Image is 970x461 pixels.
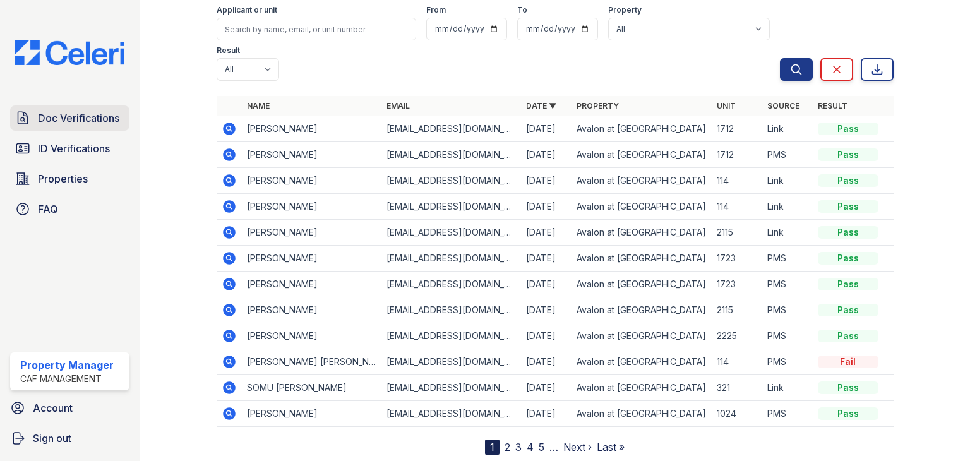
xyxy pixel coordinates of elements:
td: Avalon at [GEOGRAPHIC_DATA] [572,349,711,375]
td: [PERSON_NAME] [242,246,381,272]
td: Avalon at [GEOGRAPHIC_DATA] [572,168,711,194]
span: Properties [38,171,88,186]
td: [EMAIL_ADDRESS][DOMAIN_NAME] [381,168,521,194]
td: Link [762,194,813,220]
a: 5 [539,441,544,453]
td: [PERSON_NAME] [242,272,381,297]
td: Link [762,375,813,401]
td: Avalon at [GEOGRAPHIC_DATA] [572,375,711,401]
td: [PERSON_NAME] [242,168,381,194]
td: Avalon at [GEOGRAPHIC_DATA] [572,220,711,246]
div: Pass [818,148,878,161]
td: Link [762,116,813,142]
td: [DATE] [521,220,572,246]
td: [PERSON_NAME] [242,194,381,220]
td: [EMAIL_ADDRESS][DOMAIN_NAME] [381,194,521,220]
div: Pass [818,381,878,394]
td: [EMAIL_ADDRESS][DOMAIN_NAME] [381,272,521,297]
span: Doc Verifications [38,111,119,126]
span: FAQ [38,201,58,217]
td: [EMAIL_ADDRESS][DOMAIN_NAME] [381,297,521,323]
td: PMS [762,142,813,168]
a: Source [767,101,799,111]
a: 4 [527,441,534,453]
td: [DATE] [521,142,572,168]
a: Account [5,395,135,421]
a: Unit [717,101,736,111]
a: ID Verifications [10,136,129,161]
td: 2115 [712,220,762,246]
td: Link [762,220,813,246]
td: PMS [762,401,813,427]
div: Pass [818,174,878,187]
div: Fail [818,356,878,368]
td: 1712 [712,116,762,142]
td: [EMAIL_ADDRESS][DOMAIN_NAME] [381,142,521,168]
td: 1712 [712,142,762,168]
td: [DATE] [521,349,572,375]
td: [PERSON_NAME] [242,323,381,349]
td: [PERSON_NAME] [242,142,381,168]
td: [PERSON_NAME] [242,401,381,427]
td: Avalon at [GEOGRAPHIC_DATA] [572,272,711,297]
span: … [549,440,558,455]
td: Avalon at [GEOGRAPHIC_DATA] [572,401,711,427]
td: 2115 [712,297,762,323]
div: Pass [818,330,878,342]
td: 114 [712,349,762,375]
td: Avalon at [GEOGRAPHIC_DATA] [572,297,711,323]
td: [EMAIL_ADDRESS][DOMAIN_NAME] [381,323,521,349]
td: 1723 [712,272,762,297]
div: Pass [818,252,878,265]
td: [EMAIL_ADDRESS][DOMAIN_NAME] [381,349,521,375]
td: [DATE] [521,194,572,220]
a: Result [818,101,847,111]
td: [EMAIL_ADDRESS][DOMAIN_NAME] [381,220,521,246]
td: PMS [762,297,813,323]
div: Pass [818,226,878,239]
label: Applicant or unit [217,5,277,15]
td: PMS [762,272,813,297]
td: Avalon at [GEOGRAPHIC_DATA] [572,142,711,168]
div: Property Manager [20,357,114,373]
td: [DATE] [521,323,572,349]
td: [EMAIL_ADDRESS][DOMAIN_NAME] [381,375,521,401]
td: Link [762,168,813,194]
td: [DATE] [521,297,572,323]
td: SOMU [PERSON_NAME] [242,375,381,401]
td: [DATE] [521,168,572,194]
td: Avalon at [GEOGRAPHIC_DATA] [572,246,711,272]
td: [DATE] [521,401,572,427]
a: 2 [505,441,510,453]
div: 1 [485,440,500,455]
a: Property [577,101,619,111]
td: [PERSON_NAME] [242,220,381,246]
label: Property [608,5,642,15]
td: [DATE] [521,375,572,401]
td: 114 [712,194,762,220]
a: Name [247,101,270,111]
div: Pass [818,407,878,420]
td: [PERSON_NAME] [PERSON_NAME] [242,349,381,375]
td: PMS [762,246,813,272]
label: To [517,5,527,15]
a: 3 [515,441,522,453]
td: Avalon at [GEOGRAPHIC_DATA] [572,116,711,142]
input: Search by name, email, or unit number [217,18,416,40]
td: [EMAIL_ADDRESS][DOMAIN_NAME] [381,116,521,142]
td: [EMAIL_ADDRESS][DOMAIN_NAME] [381,246,521,272]
td: [PERSON_NAME] [242,297,381,323]
span: Account [33,400,73,416]
label: From [426,5,446,15]
td: 114 [712,168,762,194]
a: Next › [563,441,592,453]
td: [DATE] [521,246,572,272]
div: Pass [818,200,878,213]
td: 1723 [712,246,762,272]
td: PMS [762,349,813,375]
td: PMS [762,323,813,349]
a: Properties [10,166,129,191]
span: Sign out [33,431,71,446]
div: Pass [818,278,878,290]
td: [PERSON_NAME] [242,116,381,142]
